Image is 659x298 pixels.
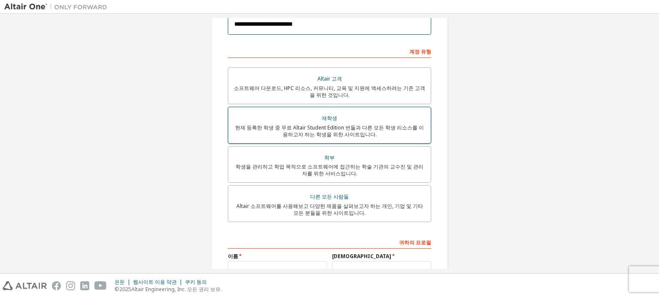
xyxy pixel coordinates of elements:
[131,286,222,293] font: Altair Engineering, Inc. 모든 권리 보유.
[332,253,391,260] font: [DEMOGRAPHIC_DATA]
[409,48,431,55] font: 계정 유형
[115,278,125,286] font: 은둔
[115,286,119,293] font: ©
[236,163,423,177] font: 학생을 관리하고 학업 목적으로 소프트웨어에 접근하는 학술 기관의 교수진 및 관리자를 위한 서비스입니다.
[236,202,423,217] font: Altair 소프트웨어를 사용해보고 다양한 제품을 살펴보고자 하는 개인, 기업 및 기타 모든 분들을 위한 사이트입니다.
[322,114,337,122] font: 재학생
[399,239,431,246] font: 귀하의 프로필
[4,3,112,11] img: 알타이르 원
[66,281,75,290] img: instagram.svg
[324,154,335,161] font: 학부
[133,278,177,286] font: 웹사이트 이용 약관
[317,75,342,82] font: Altair 고객
[94,281,107,290] img: youtube.svg
[52,281,61,290] img: facebook.svg
[80,281,89,290] img: linkedin.svg
[3,281,47,290] img: altair_logo.svg
[310,193,349,200] font: 다른 모든 사람들
[234,84,425,99] font: 소프트웨어 다운로드, HPC 리소스, 커뮤니티, 교육 및 지원에 액세스하려는 기존 고객을 위한 것입니다.
[228,253,238,260] font: 이름
[185,278,207,286] font: 쿠키 동의
[119,286,131,293] font: 2025
[235,124,424,138] font: 현재 등록한 학생 중 무료 Altair Student Edition 번들과 다른 모든 학생 리소스를 이용하고자 하는 학생을 위한 사이트입니다.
